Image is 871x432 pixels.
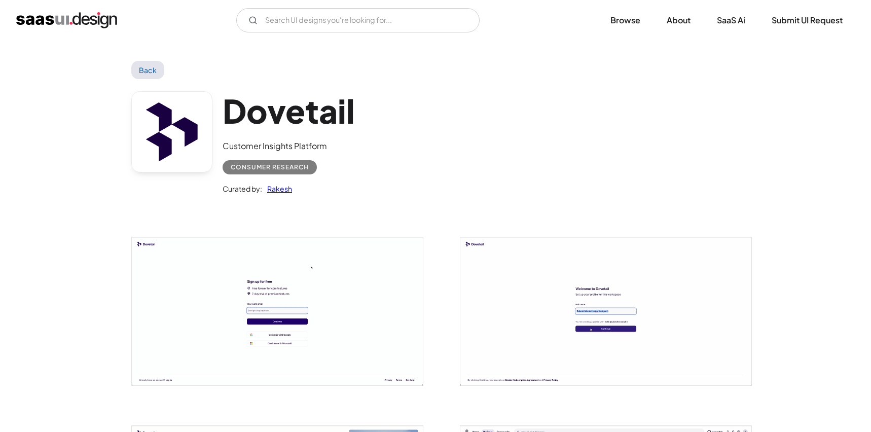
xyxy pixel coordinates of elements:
input: Search UI designs you're looking for... [236,8,480,32]
img: 6422d51922b62f27a8ef2e7c_Dovetail%20-%20Customer%20insights%20Sign%20up.png [132,237,423,385]
a: home [16,12,117,28]
form: Email Form [236,8,480,32]
a: Back [131,61,164,79]
img: 6422d519717e77fd2f9dd5ed_Dovetail%20-%20Customer%20insights%20Setup%20workspace%20and%20profile.png [460,237,751,385]
a: SaaS Ai [705,9,757,31]
h1: Dovetail [223,91,355,130]
a: open lightbox [132,237,423,385]
a: Rakesh [262,183,292,195]
a: open lightbox [460,237,751,385]
div: Consumer Research [231,161,309,173]
div: Curated by: [223,183,262,195]
a: About [655,9,703,31]
a: Submit UI Request [759,9,855,31]
a: Browse [598,9,652,31]
div: Customer Insights Platform [223,140,355,152]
